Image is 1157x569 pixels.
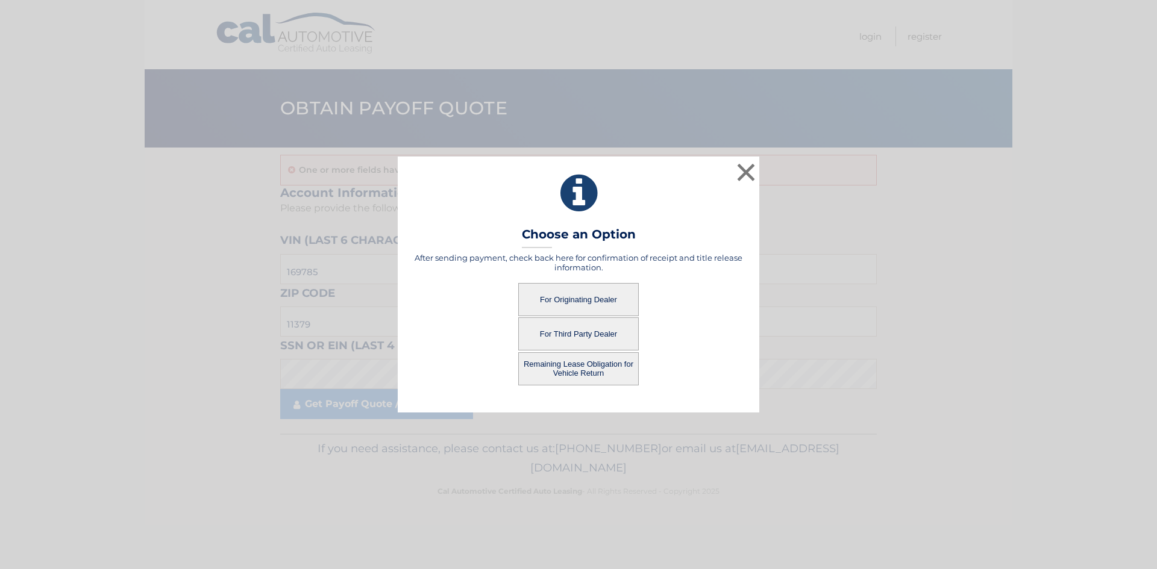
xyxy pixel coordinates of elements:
h3: Choose an Option [522,227,636,248]
h5: After sending payment, check back here for confirmation of receipt and title release information. [413,253,744,272]
button: For Third Party Dealer [518,317,639,350]
button: For Originating Dealer [518,283,639,316]
button: × [734,160,758,184]
button: Remaining Lease Obligation for Vehicle Return [518,352,639,385]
